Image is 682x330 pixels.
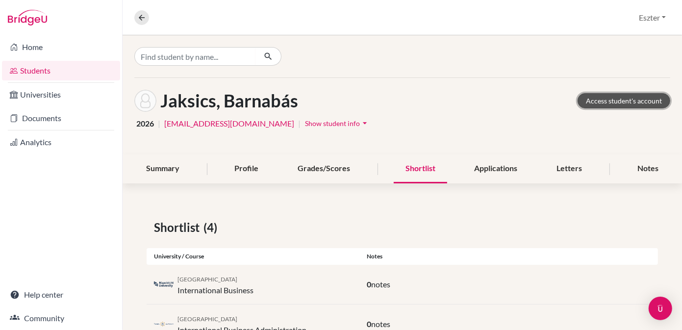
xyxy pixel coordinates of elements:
span: 0 [367,279,372,289]
span: [GEOGRAPHIC_DATA] [177,276,237,283]
button: Eszter [634,8,670,27]
span: (4) [203,219,221,236]
span: notes [372,319,391,329]
img: Bridge-U [8,10,47,25]
div: Applications [463,154,530,183]
span: Shortlist [154,219,203,236]
span: 0 [367,319,372,329]
div: Open Intercom Messenger [649,297,672,320]
span: | [158,118,160,129]
div: Grades/Scores [286,154,362,183]
a: Access student's account [578,93,670,108]
div: Shortlist [394,154,447,183]
div: International Business [177,273,253,296]
a: Analytics [2,132,120,152]
a: Home [2,37,120,57]
a: [EMAIL_ADDRESS][DOMAIN_NAME] [164,118,294,129]
div: Notes [626,154,670,183]
a: Students [2,61,120,80]
div: University / Course [147,252,360,261]
div: Summary [134,154,191,183]
img: nl_til_4eq1jlri.png [154,321,174,328]
a: Community [2,308,120,328]
span: | [298,118,301,129]
h1: Jaksics, Barnabás [160,90,298,111]
div: Notes [360,252,658,261]
input: Find student by name... [134,47,256,66]
span: 2026 [136,118,154,129]
span: notes [372,279,391,289]
button: Show student infoarrow_drop_down [304,116,370,131]
a: Universities [2,85,120,104]
img: nl_maa_omvxt46b.png [154,281,174,288]
span: Show student info [305,119,360,127]
a: Help center [2,285,120,305]
div: Letters [545,154,594,183]
div: Profile [223,154,271,183]
span: [GEOGRAPHIC_DATA] [177,315,237,323]
i: arrow_drop_down [360,118,370,128]
img: Barnabás Jaksics's avatar [134,90,156,112]
a: Documents [2,108,120,128]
